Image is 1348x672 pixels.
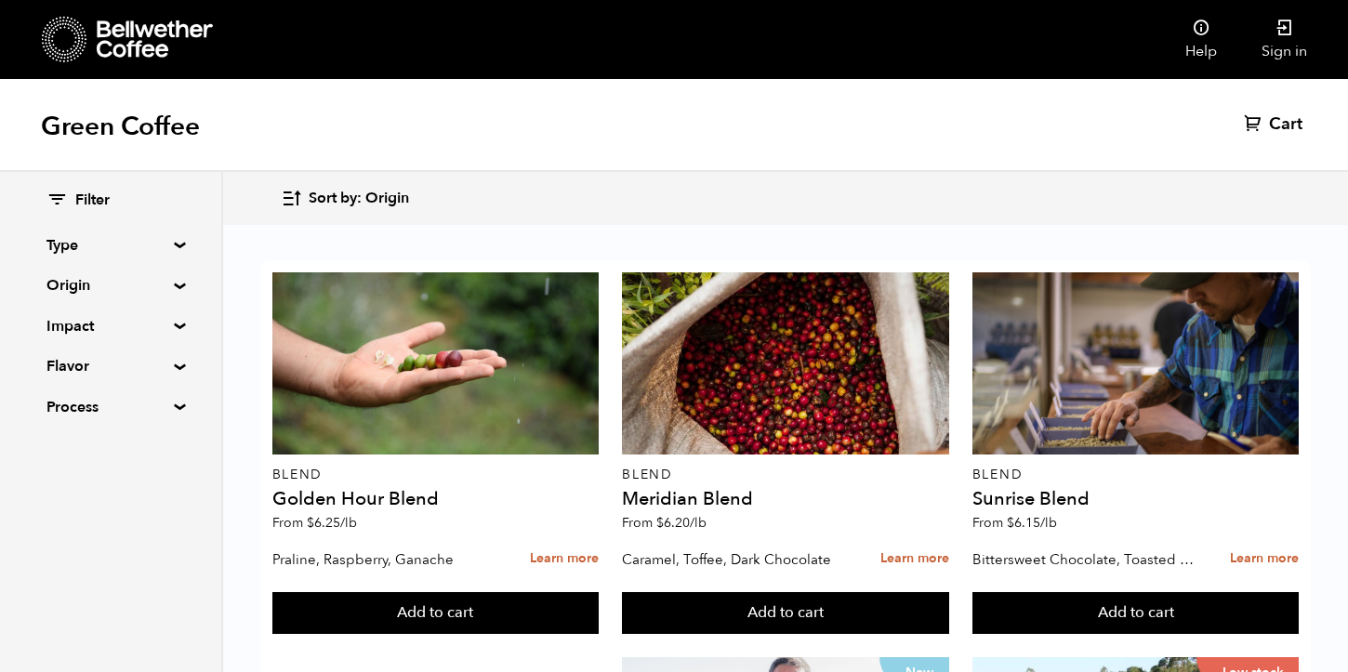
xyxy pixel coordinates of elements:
summary: Process [46,396,175,418]
a: Learn more [880,539,949,579]
button: Add to cart [622,592,949,635]
button: Add to cart [272,592,600,635]
button: Sort by: Origin [281,177,409,220]
span: Sort by: Origin [309,189,409,209]
span: $ [1007,514,1014,532]
button: Add to cart [972,592,1300,635]
bdi: 6.15 [1007,514,1057,532]
p: Praline, Raspberry, Ganache [272,546,495,573]
span: /lb [340,514,357,532]
summary: Type [46,234,175,257]
span: /lb [1040,514,1057,532]
p: Caramel, Toffee, Dark Chocolate [622,546,844,573]
span: /lb [690,514,707,532]
p: Blend [272,468,600,481]
bdi: 6.20 [656,514,707,532]
span: Cart [1269,113,1302,136]
p: Bittersweet Chocolate, Toasted Marshmallow, Candied Orange, Praline [972,546,1195,573]
p: Blend [972,468,1300,481]
summary: Origin [46,274,175,296]
bdi: 6.25 [307,514,357,532]
a: Learn more [1230,539,1299,579]
span: From [272,514,357,532]
h4: Sunrise Blend [972,490,1300,508]
a: Learn more [530,539,599,579]
summary: Flavor [46,355,175,377]
p: Blend [622,468,949,481]
span: From [972,514,1057,532]
h4: Golden Hour Blend [272,490,600,508]
span: Filter [75,191,110,211]
span: From [622,514,707,532]
h4: Meridian Blend [622,490,949,508]
span: $ [656,514,664,532]
a: Cart [1244,113,1307,136]
span: $ [307,514,314,532]
summary: Impact [46,315,175,337]
h1: Green Coffee [41,110,200,143]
